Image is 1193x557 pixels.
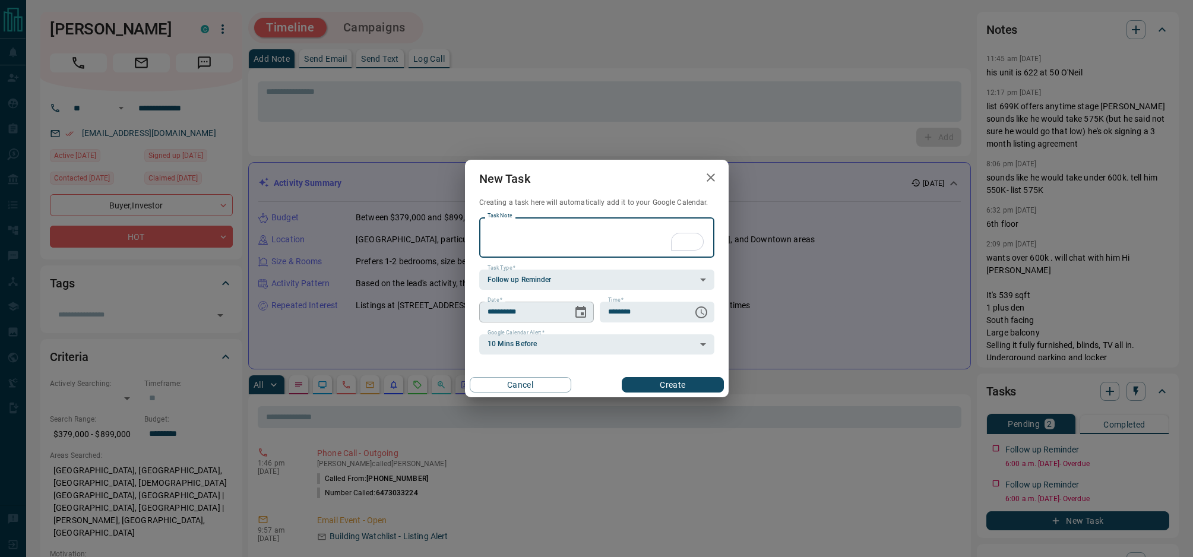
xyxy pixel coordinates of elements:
[479,270,714,290] div: Follow up Reminder
[470,377,571,393] button: Cancel
[622,377,723,393] button: Create
[465,160,545,198] h2: New Task
[479,334,714,355] div: 10 Mins Before
[479,198,714,208] p: Creating a task here will automatically add it to your Google Calendar.
[488,212,512,220] label: Task Note
[488,296,502,304] label: Date
[488,223,706,253] textarea: To enrich screen reader interactions, please activate Accessibility in Grammarly extension settings
[488,329,545,337] label: Google Calendar Alert
[608,296,624,304] label: Time
[569,300,593,324] button: Choose date, selected date is Aug 19, 2025
[488,264,515,272] label: Task Type
[689,300,713,324] button: Choose time, selected time is 6:00 AM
